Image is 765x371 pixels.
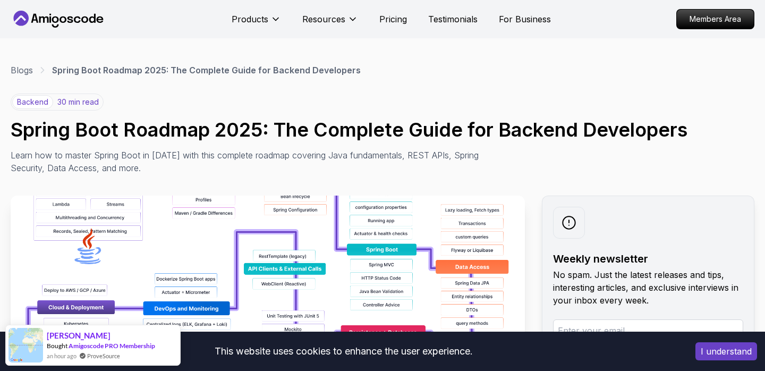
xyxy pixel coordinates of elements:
[379,13,407,26] a: Pricing
[11,64,33,77] a: Blogs
[11,119,754,140] h1: Spring Boot Roadmap 2025: The Complete Guide for Backend Developers
[47,342,67,350] span: Bought
[8,328,43,362] img: provesource social proof notification image
[47,331,110,340] span: [PERSON_NAME]
[428,13,478,26] a: Testimonials
[52,64,361,77] p: Spring Boot Roadmap 2025: The Complete Guide for Backend Developers
[676,9,754,29] a: Members Area
[232,13,281,34] button: Products
[12,95,53,109] p: backend
[302,13,358,34] button: Resources
[553,319,743,342] input: Enter your email
[695,342,757,360] button: Accept cookies
[232,13,268,26] p: Products
[47,351,76,360] span: an hour ago
[57,97,99,107] p: 30 min read
[87,351,120,360] a: ProveSource
[8,340,679,363] div: This website uses cookies to enhance the user experience.
[302,13,345,26] p: Resources
[553,251,743,266] h2: Weekly newsletter
[553,268,743,307] p: No spam. Just the latest releases and tips, interesting articles, and exclusive interviews in you...
[11,149,487,174] p: Learn how to master Spring Boot in [DATE] with this complete roadmap covering Java fundamentals, ...
[499,13,551,26] a: For Business
[69,342,155,350] a: Amigoscode PRO Membership
[677,10,754,29] p: Members Area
